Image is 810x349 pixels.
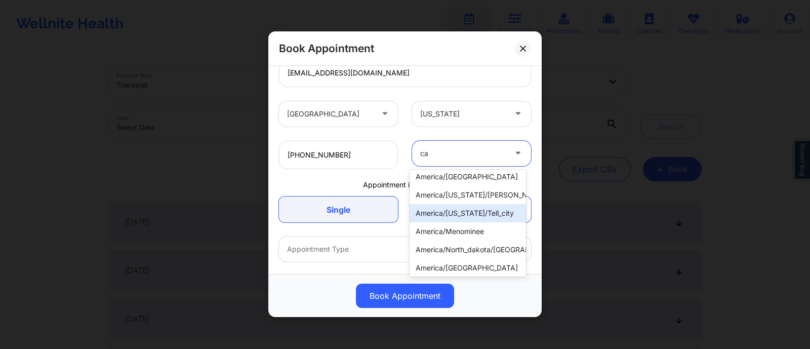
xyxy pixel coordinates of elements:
[279,59,531,87] input: Patient's Email
[410,259,526,277] div: america/[GEOGRAPHIC_DATA]
[410,186,526,204] div: america/[US_STATE]/[PERSON_NAME]
[410,168,526,186] div: america/[GEOGRAPHIC_DATA]
[279,42,374,55] h2: Book Appointment
[410,241,526,259] div: america/north_dakota/[GEOGRAPHIC_DATA]
[279,197,398,223] a: Single
[410,204,526,222] div: america/[US_STATE]/tell_city
[410,222,526,241] div: america/menominee
[287,101,373,127] div: [GEOGRAPHIC_DATA]
[356,284,454,308] button: Book Appointment
[279,141,398,169] input: Patient's Phone Number
[272,180,538,190] div: Appointment information:
[420,101,506,127] div: [US_STATE]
